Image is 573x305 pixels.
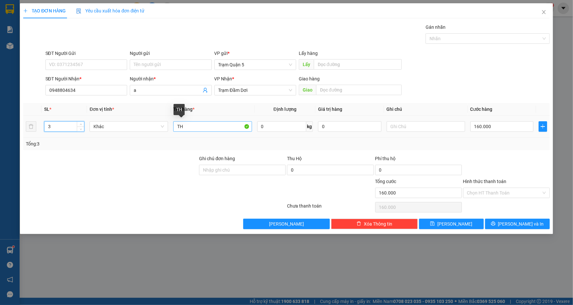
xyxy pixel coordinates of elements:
div: Tổng: 3 [26,140,221,147]
span: Xóa Thông tin [364,220,392,228]
span: Định lượng [274,107,296,112]
div: SĐT Người Nhận [45,75,127,82]
span: Giao [299,85,316,95]
span: Nhận: [47,6,62,13]
span: Cước hàng [470,107,493,112]
span: TẠO ĐƠN HÀNG [23,8,66,13]
input: Ghi chú đơn hàng [199,165,286,175]
label: Gán nhãn [426,25,446,30]
span: user-add [203,88,208,93]
span: Thu Hộ [287,156,302,161]
button: save[PERSON_NAME] [419,219,484,229]
div: 150.000 [46,42,93,51]
div: 0000000000 [47,29,93,38]
span: Tổng cước [375,179,396,184]
div: VP gửi [214,50,296,57]
span: CC : [46,44,55,51]
span: Đơn vị tính [90,107,114,112]
span: Gửi: [6,6,16,13]
span: Lấy [299,59,314,70]
span: [PERSON_NAME] [437,220,472,228]
span: Increase Value [77,122,84,127]
div: bông [47,21,93,29]
div: Phí thu hộ [375,155,462,165]
input: Dọc đường [314,59,402,70]
span: kg [306,121,313,132]
span: down [79,127,83,131]
span: Lấy hàng [299,51,318,56]
span: up [79,123,83,127]
div: Người gửi [130,50,212,57]
span: [PERSON_NAME] và In [498,220,544,228]
input: Dọc đường [316,85,402,95]
span: plus [539,124,547,129]
span: Trạm Quận 5 [218,60,293,70]
input: VD: Bàn, Ghế [173,121,252,132]
span: delete [357,221,361,227]
span: Yêu cầu xuất hóa đơn điện tử [76,8,144,13]
span: Trạm Đầm Dơi [218,85,293,95]
div: Chưa thanh toán [287,202,375,214]
span: VP Nhận [214,76,232,81]
label: Ghi chú đơn hàng [199,156,235,161]
label: Hình thức thanh toán [463,179,507,184]
span: Giá trị hàng [318,107,342,112]
img: icon [76,8,81,14]
span: SL [44,107,49,112]
button: plus [539,121,547,132]
span: plus [23,8,28,13]
span: save [430,221,435,227]
button: deleteXóa Thông tin [331,219,418,229]
span: Decrease Value [77,127,84,131]
input: Ghi Chú [387,121,465,132]
button: delete [26,121,36,132]
span: close [541,9,547,15]
span: Khác [93,122,164,131]
button: [PERSON_NAME] [243,219,330,229]
span: [PERSON_NAME] [269,220,304,228]
div: Trạm Quận 5 [6,6,42,21]
button: printer[PERSON_NAME] và In [485,219,550,229]
span: printer [491,221,496,227]
div: SĐT Người Gửi [45,50,127,57]
input: 0 [318,121,381,132]
div: TH [174,104,185,115]
button: Close [535,3,553,22]
span: Giao hàng [299,76,320,81]
div: Người nhận [130,75,212,82]
th: Ghi chú [384,103,468,116]
div: Trạm Đầm Dơi [47,6,93,21]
